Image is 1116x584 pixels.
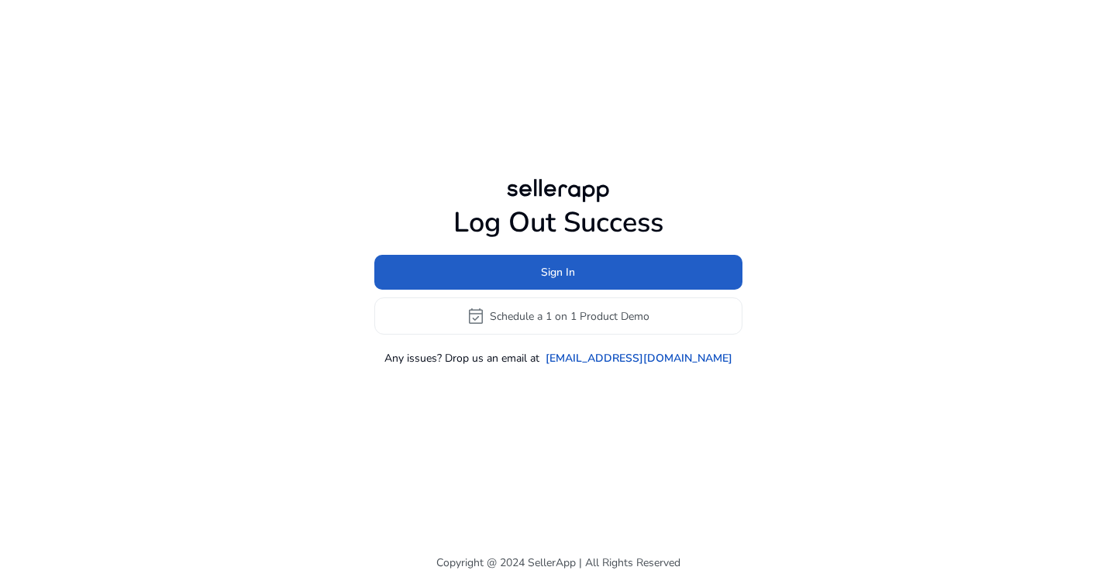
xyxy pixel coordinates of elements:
[384,350,539,366] p: Any issues? Drop us an email at
[374,255,742,290] button: Sign In
[546,350,732,366] a: [EMAIL_ADDRESS][DOMAIN_NAME]
[374,297,742,335] button: event_availableSchedule a 1 on 1 Product Demo
[374,206,742,239] h1: Log Out Success
[541,264,575,280] span: Sign In
[467,307,485,325] span: event_available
